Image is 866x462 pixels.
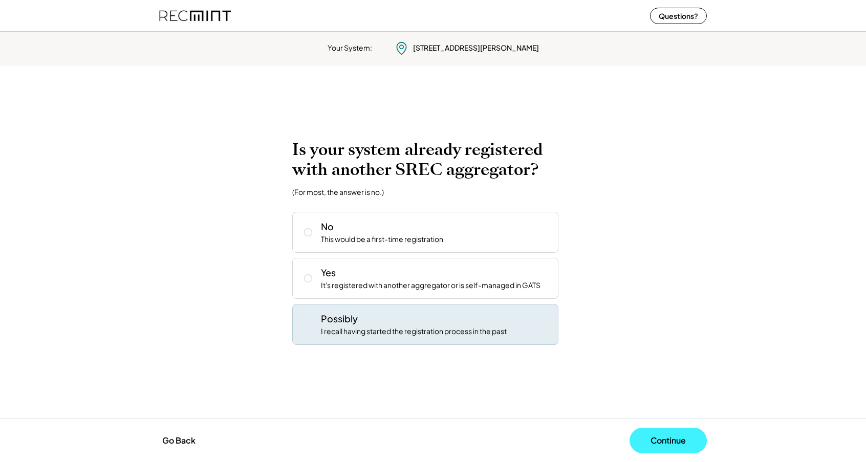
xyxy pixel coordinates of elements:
button: Go Back [159,429,199,452]
div: No [321,220,334,233]
div: Possibly [321,312,358,325]
h2: Is your system already registered with another SREC aggregator? [292,140,574,180]
div: It's registered with another aggregator or is self-managed in GATS [321,280,540,291]
button: Questions? [650,8,707,24]
div: (For most, the answer is no.) [292,187,384,196]
div: I recall having started the registration process in the past [321,326,507,337]
div: Your System: [328,43,372,53]
div: Yes [321,266,336,279]
div: This would be a first-time registration [321,234,443,245]
button: Continue [630,428,707,453]
img: recmint-logotype%403x%20%281%29.jpeg [159,2,231,29]
div: [STREET_ADDRESS][PERSON_NAME] [413,43,539,53]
